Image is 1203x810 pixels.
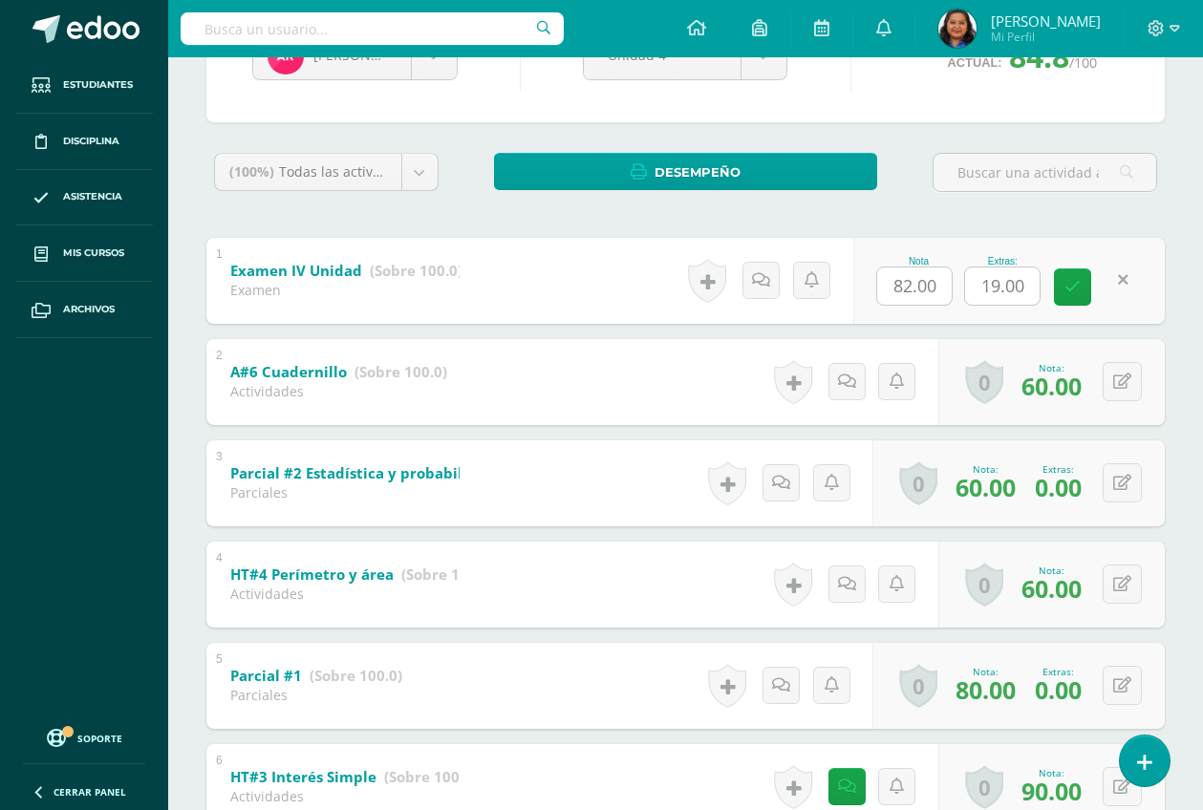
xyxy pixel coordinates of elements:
[15,170,153,226] a: Asistencia
[230,362,347,381] b: A#6 Cuadernillo
[1069,53,1097,72] span: /100
[230,261,362,280] b: Examen IV Unidad
[230,686,402,704] div: Parciales
[15,282,153,338] a: Archivos
[230,787,460,805] div: Actividades
[229,162,274,181] span: (100%)
[63,245,124,261] span: Mis cursos
[1035,673,1082,706] span: 0.00
[1021,775,1082,807] span: 90.00
[230,458,595,489] a: Parcial #2 Estadística y probabilidad
[1021,766,1082,779] div: Nota:
[956,471,1016,503] span: 60.00
[1035,665,1082,678] div: Extras:
[230,382,447,400] div: Actividades
[230,357,447,388] a: A#6 Cuadernillo (Sobre 100.0)
[54,785,126,799] span: Cerrar panel
[655,155,741,190] span: Desempeño
[965,360,1003,404] a: 0
[279,162,516,181] span: Todas las actividades de esta unidad
[313,46,420,64] span: [PERSON_NAME]
[956,665,1016,678] div: Nota:
[956,673,1016,706] span: 80.00
[63,302,115,317] span: Archivos
[965,765,1003,809] a: 0
[15,57,153,114] a: Estudiantes
[1035,471,1082,503] span: 0.00
[230,661,402,692] a: Parcial #1 (Sobre 100.0)
[63,77,133,93] span: Estudiantes
[15,114,153,170] a: Disciplina
[230,483,460,501] div: Parciales
[230,256,462,287] a: Examen IV Unidad (Sobre 100.0)
[230,666,302,685] b: Parcial #1
[938,10,977,48] img: 95ff7255e5efb9ef498d2607293e1cff.png
[899,461,937,505] a: 0
[991,11,1101,31] span: [PERSON_NAME]
[934,154,1156,191] input: Buscar una actividad aquí...
[876,256,960,266] div: Nota
[1021,370,1082,402] span: 60.00
[965,267,1040,305] input: Extra
[15,225,153,282] a: Mis cursos
[1021,564,1082,577] div: Nota:
[877,267,952,305] input: 0-100.0
[63,189,122,204] span: Asistencia
[899,664,937,708] a: 0
[181,12,564,45] input: Busca un usuario...
[956,462,1016,476] div: Nota:
[494,153,878,190] a: Desempeño
[354,362,447,381] strong: (Sobre 100.0)
[1035,462,1082,476] div: Extras:
[23,724,145,750] a: Soporte
[230,560,494,590] a: HT#4 Perímetro y área (Sobre 100.0)
[1021,572,1082,605] span: 60.00
[77,732,122,745] span: Soporte
[310,666,402,685] strong: (Sobre 100.0)
[384,767,477,786] strong: (Sobre 100.0)
[991,29,1101,45] span: Mi Perfil
[370,261,462,280] strong: (Sobre 100.0)
[401,565,494,584] strong: (Sobre 100.0)
[230,281,460,299] div: Examen
[230,762,477,793] a: HT#3 Interés Simple (Sobre 100.0)
[230,463,495,482] b: Parcial #2 Estadística y probabilidad
[230,585,460,603] div: Actividades
[1021,361,1082,374] div: Nota:
[964,256,1041,266] div: Extras:
[965,563,1003,607] a: 0
[230,767,376,786] b: HT#3 Interés Simple
[63,134,119,149] span: Disciplina
[215,154,438,190] a: (100%)Todas las actividades de esta unidad
[230,565,394,584] b: HT#4 Perímetro y área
